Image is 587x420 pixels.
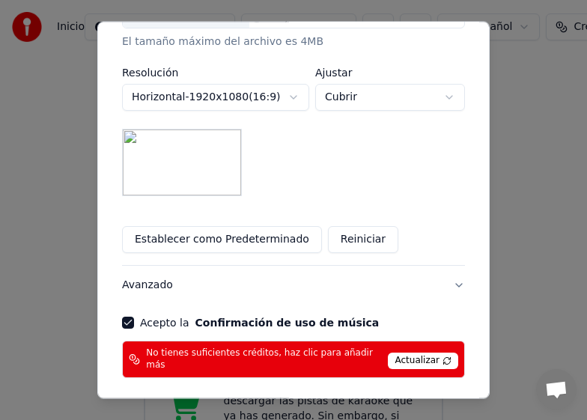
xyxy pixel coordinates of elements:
[122,226,322,253] button: Establecer como Predeterminado
[388,352,458,368] span: Actualizar
[328,226,398,253] button: Reiniciar
[122,266,465,305] button: Avanzado
[140,317,379,328] label: Acepto la
[195,317,380,328] button: Acepto la
[249,7,464,22] div: C:\Users\usuario\Desktop\Comprendi\IMG_6113.jpg
[315,67,465,78] label: Ajustar
[122,34,465,49] div: El tamaño máximo del archivo es 4MB
[146,347,382,371] span: No tienes suficientes créditos, haz clic para añadir más
[122,67,309,78] label: Resolución
[123,1,249,28] div: Seleccionar archivo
